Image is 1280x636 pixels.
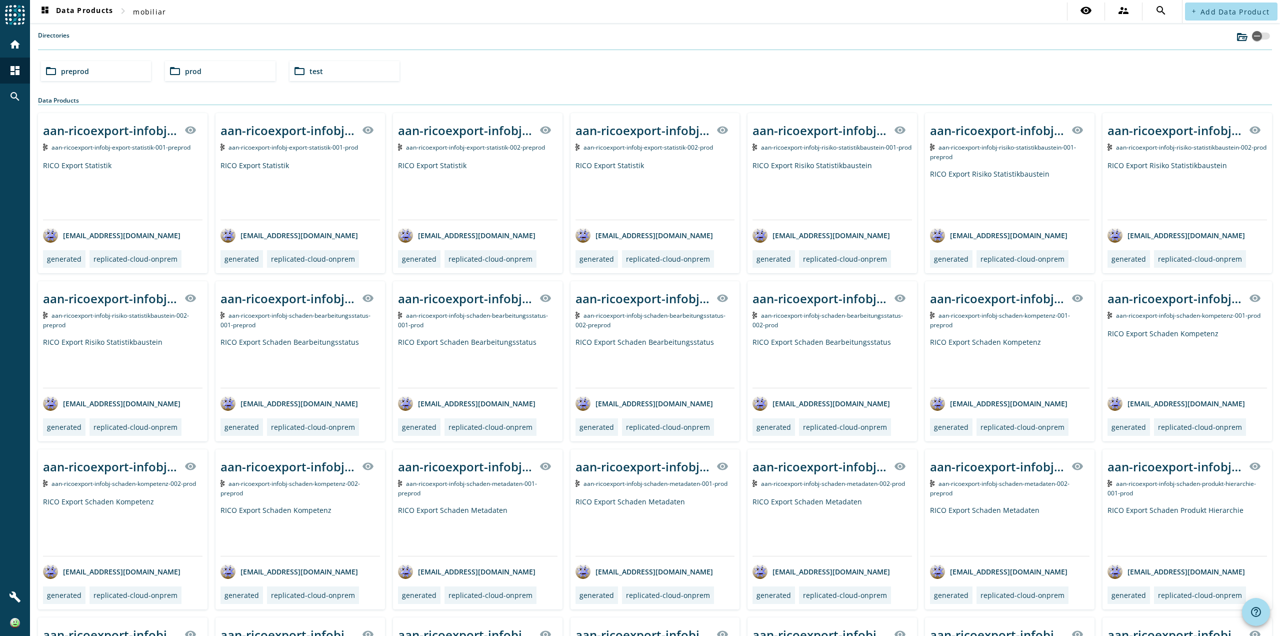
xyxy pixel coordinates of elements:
div: replicated-cloud-onprem [448,590,532,600]
span: Kafka Topic: aan-ricoexport-infobj-schaden-kompetenz-001-preprod [930,311,1070,329]
div: [EMAIL_ADDRESS][DOMAIN_NAME] [220,228,358,243]
mat-icon: folder_open [169,65,181,77]
div: RICO Export Schaden Kompetenz [930,337,1089,388]
img: Kafka Topic: aan-ricoexport-infobj-schaden-bearbeitungsstatus-001-prod [398,312,402,319]
div: replicated-cloud-onprem [980,254,1064,264]
div: aan-ricoexport-infobj-schaden-kompetenz-001-_stage_ [1107,290,1243,307]
div: replicated-cloud-onprem [626,254,710,264]
mat-icon: help_outline [1250,606,1262,618]
div: generated [402,254,436,264]
div: replicated-cloud-onprem [1158,422,1242,432]
span: Kafka Topic: aan-ricoexport-infobj-export-statistik-001-preprod [51,143,190,152]
div: generated [756,590,791,600]
div: [EMAIL_ADDRESS][DOMAIN_NAME] [398,228,535,243]
div: RICO Export Schaden Bearbeitungsstatus [752,337,912,388]
img: avatar [575,228,590,243]
div: RICO Export Schaden Produkt Hierarchie [1107,505,1267,556]
div: generated [934,254,968,264]
div: generated [402,590,436,600]
mat-icon: visibility [894,460,906,472]
div: [EMAIL_ADDRESS][DOMAIN_NAME] [43,228,180,243]
img: Kafka Topic: aan-ricoexport-infobj-risiko-statistikbaustein-001-preprod [930,144,934,151]
mat-icon: folder_open [293,65,305,77]
img: Kafka Topic: aan-ricoexport-infobj-schaden-produkt-hierarchie-001-prod [1107,480,1112,487]
button: Data Products [35,3,117,21]
div: replicated-cloud-onprem [93,422,177,432]
span: Kafka Topic: aan-ricoexport-infobj-schaden-bearbeitungsstatus-001-prod [398,311,548,329]
div: replicated-cloud-onprem [448,254,532,264]
div: aan-ricoexport-infobj-schaden-metadaten-002-_stage_ [752,458,888,475]
mat-icon: visibility [539,460,551,472]
img: Kafka Topic: aan-ricoexport-infobj-schaden-kompetenz-002-prod [43,480,47,487]
img: avatar [220,564,235,579]
img: Kafka Topic: aan-ricoexport-infobj-schaden-bearbeitungsstatus-001-preprod [220,312,225,319]
div: generated [756,422,791,432]
div: [EMAIL_ADDRESS][DOMAIN_NAME] [43,564,180,579]
mat-icon: search [9,91,21,103]
div: replicated-cloud-onprem [93,254,177,264]
div: Data Products [38,96,1272,105]
div: aan-ricoexport-infobj-risiko-statistikbaustein-002-_stage_ [43,290,178,307]
div: [EMAIL_ADDRESS][DOMAIN_NAME] [1107,564,1245,579]
div: aan-ricoexport-infobj-risiko-statistikbaustein-002-_stage_ [1107,122,1243,139]
div: [EMAIL_ADDRESS][DOMAIN_NAME] [930,396,1067,411]
mat-icon: visibility [539,124,551,136]
button: mobiliar [129,3,170,21]
img: Kafka Topic: aan-ricoexport-infobj-schaden-kompetenz-001-preprod [930,312,934,319]
div: RICO Export Schaden Metadaten [398,505,557,556]
div: generated [1111,590,1146,600]
div: [EMAIL_ADDRESS][DOMAIN_NAME] [575,564,713,579]
div: RICO Export Schaden Bearbeitungsstatus [575,337,735,388]
div: generated [224,254,259,264]
img: Kafka Topic: aan-ricoexport-infobj-schaden-metadaten-001-preprod [398,480,402,487]
img: Kafka Topic: aan-ricoexport-infobj-export-statistik-001-preprod [43,144,47,151]
mat-icon: visibility [1071,292,1083,304]
div: [EMAIL_ADDRESS][DOMAIN_NAME] [220,564,358,579]
mat-icon: build [9,591,21,603]
span: Kafka Topic: aan-ricoexport-infobj-export-statistik-002-preprod [406,143,545,152]
span: test [309,67,323,76]
mat-icon: dashboard [39,6,51,18]
div: aan-ricoexport-infobj-schaden-kompetenz-002-_stage_ [43,458,178,475]
img: avatar [752,228,767,243]
div: generated [1111,422,1146,432]
mat-icon: visibility [362,124,374,136]
img: avatar [220,396,235,411]
img: avatar [930,396,945,411]
div: RICO Export Schaden Kompetenz [220,505,380,556]
span: Kafka Topic: aan-ricoexport-infobj-schaden-kompetenz-002-prod [51,479,196,488]
span: prod [185,67,201,76]
img: avatar [1107,564,1122,579]
div: replicated-cloud-onprem [803,422,887,432]
img: Kafka Topic: aan-ricoexport-infobj-schaden-metadaten-001-prod [575,480,580,487]
span: Kafka Topic: aan-ricoexport-infobj-schaden-produkt-hierarchie-001-prod [1107,479,1256,497]
div: replicated-cloud-onprem [271,422,355,432]
div: [EMAIL_ADDRESS][DOMAIN_NAME] [575,396,713,411]
button: Add Data Product [1185,3,1277,21]
div: generated [224,590,259,600]
div: generated [934,422,968,432]
span: Kafka Topic: aan-ricoexport-infobj-schaden-metadaten-002-preprod [930,479,1069,497]
div: [EMAIL_ADDRESS][DOMAIN_NAME] [1107,228,1245,243]
mat-icon: visibility [1071,124,1083,136]
span: Kafka Topic: aan-ricoexport-infobj-risiko-statistikbaustein-001-prod [761,143,911,152]
div: aan-ricoexport-infobj-export-statistik-001-_stage_ [220,122,356,139]
mat-icon: visibility [894,292,906,304]
div: aan-ricoexport-infobj-schaden-metadaten-001-_stage_ [398,458,533,475]
img: Kafka Topic: aan-ricoexport-infobj-schaden-kompetenz-002-preprod [220,480,225,487]
div: generated [47,254,81,264]
div: [EMAIL_ADDRESS][DOMAIN_NAME] [398,396,535,411]
img: avatar [1107,228,1122,243]
mat-icon: visibility [1071,460,1083,472]
div: replicated-cloud-onprem [803,590,887,600]
mat-icon: visibility [184,124,196,136]
img: avatar [43,228,58,243]
div: [EMAIL_ADDRESS][DOMAIN_NAME] [398,564,535,579]
span: Kafka Topic: aan-ricoexport-infobj-schaden-bearbeitungsstatus-001-preprod [220,311,371,329]
img: Kafka Topic: aan-ricoexport-infobj-export-statistik-001-prod [220,144,225,151]
img: spoud-logo.svg [5,5,25,25]
div: generated [579,254,614,264]
div: RICO Export Statistik [43,161,202,220]
div: generated [224,422,259,432]
span: Data Products [39,6,113,18]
